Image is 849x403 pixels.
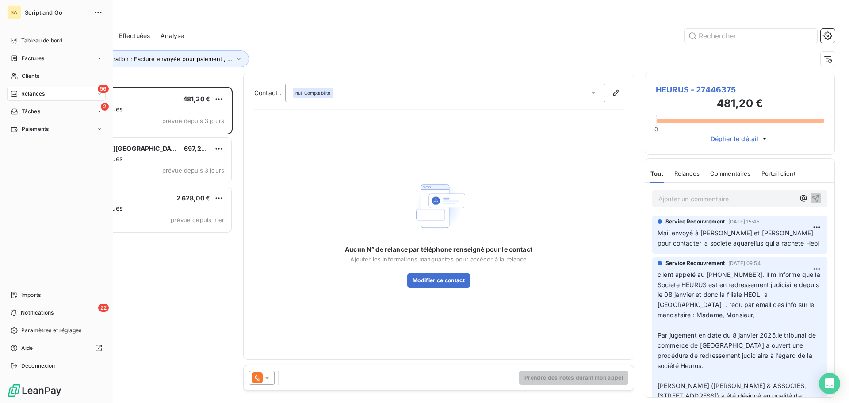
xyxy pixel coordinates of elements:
[162,167,224,174] span: prévue depuis 3 jours
[22,125,49,133] span: Paiements
[21,291,41,299] span: Imports
[98,304,109,312] span: 22
[22,107,40,115] span: Tâches
[650,170,664,177] span: Tout
[21,344,33,352] span: Aide
[350,256,527,263] span: Ajouter les informations manquantes pour accéder à la relance
[62,145,181,152] span: [PERSON_NAME][GEOGRAPHIC_DATA]
[63,50,249,67] button: Type de facturation : Facture envoyée pour paiement , ...
[728,261,761,266] span: [DATE] 09:54
[22,54,44,62] span: Factures
[171,216,224,223] span: prévue depuis hier
[761,170,795,177] span: Portail client
[708,134,772,144] button: Déplier le détail
[21,90,45,98] span: Relances
[658,331,818,369] span: Par jugement en date du 8 janvier 2025,le tribunal de commerce de [GEOGRAPHIC_DATA] a ouvert une ...
[42,87,233,403] div: grid
[119,31,150,40] span: Effectuées
[25,9,88,16] span: Script and Go
[7,384,62,398] img: Logo LeanPay
[658,271,822,319] span: client appelé au [PHONE_NUMBER]. il m informe que la Societe HEURUS est en redressement judiciair...
[410,178,467,235] img: Empty state
[674,170,700,177] span: Relances
[7,5,21,19] div: SA
[254,88,285,97] label: Contact :
[819,373,840,394] div: Open Intercom Messenger
[656,84,824,96] span: HEURUS - 27446375
[656,96,824,113] h3: 481,20 €
[295,90,331,96] span: null Comptabilité
[665,218,725,226] span: Service Recouvrement
[711,134,759,143] span: Déplier le détail
[162,117,224,124] span: prévue depuis 3 jours
[161,31,184,40] span: Analyse
[184,145,211,152] span: 697,20 €
[176,194,210,202] span: 2 628,00 €
[21,37,62,45] span: Tableau de bord
[407,273,470,288] button: Modifier ce contact
[654,126,658,133] span: 0
[101,103,109,111] span: 2
[728,219,760,224] span: [DATE] 15:45
[345,245,532,254] span: Aucun N° de relance par téléphone renseigné pour le contact
[21,326,81,334] span: Paramètres et réglages
[7,341,106,355] a: Aide
[685,29,817,43] input: Rechercher
[76,55,233,62] span: Type de facturation : Facture envoyée pour paiement , ...
[710,170,751,177] span: Commentaires
[183,95,210,103] span: 481,20 €
[22,72,39,80] span: Clients
[98,85,109,93] span: 56
[519,371,628,385] button: Prendre des notes durant mon appel
[658,229,819,247] span: Mail envoyé à [PERSON_NAME] et [PERSON_NAME] pour contacter la societe aquarelius qui a rachete Heol
[21,362,55,370] span: Déconnexion
[21,309,54,317] span: Notifications
[665,259,725,267] span: Service Recouvrement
